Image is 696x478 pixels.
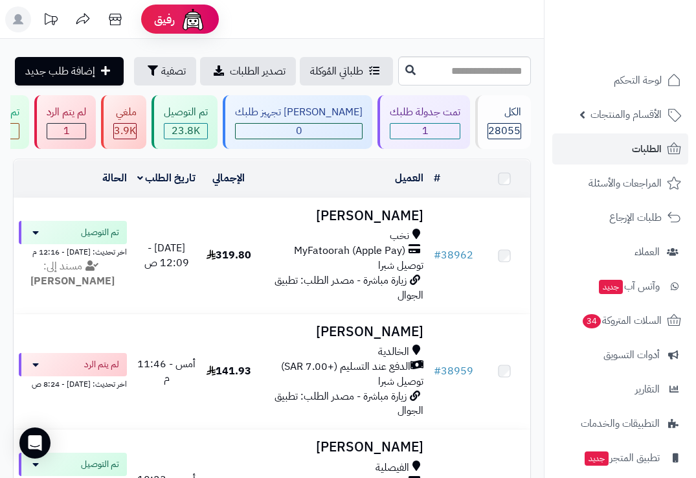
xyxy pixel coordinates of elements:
[552,65,688,96] a: لوحة التحكم
[310,63,363,79] span: طلباتي المُوكلة
[581,415,660,433] span: التطبيقات والخدمات
[552,339,688,370] a: أدوات التسويق
[614,71,662,89] span: لوحة التحكم
[25,63,95,79] span: إضافة طلب جديد
[552,168,688,199] a: المراجعات والأسئلة
[164,124,207,139] div: 23815
[134,57,196,85] button: تصفية
[34,6,67,36] a: تحديثات المنصة
[180,6,206,32] img: ai-face.png
[552,202,688,233] a: طلبات الإرجاع
[378,345,409,359] span: الخالدية
[161,63,186,79] span: تصفية
[113,105,137,120] div: ملغي
[19,376,127,390] div: اخر تحديث: [DATE] - 8:24 ص
[230,63,286,79] span: تصدير الطلبات
[114,124,136,139] span: 3.9K
[220,95,375,149] a: [PERSON_NAME] تجهيز طلبك 0
[164,124,207,139] span: 23.8K
[137,170,196,186] a: تاريخ الطلب
[81,458,119,471] span: تم التوصيل
[294,244,405,258] span: MyFatoorah (Apple Pay)
[114,124,136,139] div: 3862
[378,374,423,389] span: توصيل شبرا
[212,170,245,186] a: الإجمالي
[589,174,662,192] span: المراجعات والأسئلة
[84,358,119,371] span: لم يتم الرد
[81,226,119,239] span: تم التوصيل
[300,57,393,85] a: طلباتي المُوكلة
[9,259,137,289] div: مسند إلى:
[434,247,441,263] span: #
[207,363,251,379] span: 141.93
[15,57,124,85] a: إضافة طلب جديد
[236,124,362,139] span: 0
[395,170,423,186] a: العميل
[144,240,189,271] span: [DATE] - 12:09 ص
[552,408,688,439] a: التطبيقات والخدمات
[634,243,660,261] span: العملاء
[154,12,175,27] span: رفيق
[583,314,601,328] span: 34
[390,105,460,120] div: تمت جدولة طلبك
[552,374,688,405] a: التقارير
[275,389,423,419] span: زيارة مباشرة - مصدر الطلب: تطبيق الجوال
[390,229,409,244] span: نخب
[581,312,662,330] span: السلات المتروكة
[376,461,409,475] span: الفيصلية
[235,105,363,120] div: [PERSON_NAME] تجهيز طلبك
[598,277,660,295] span: وآتس آب
[19,244,127,258] div: اخر تحديث: [DATE] - 12:16 م
[585,451,609,466] span: جديد
[262,440,423,455] h3: [PERSON_NAME]
[552,305,688,336] a: السلات المتروكة34
[281,359,410,374] span: الدفع عند التسليم (+7.00 SAR)
[275,273,423,303] span: زيارة مباشرة - مصدر الطلب: تطبيق الجوال
[583,449,660,467] span: تطبيق المتجر
[30,273,115,289] strong: [PERSON_NAME]
[552,133,688,165] a: الطلبات
[488,105,521,120] div: الكل
[378,258,423,273] span: توصيل شبرا
[47,105,86,120] div: لم يتم الرد
[434,247,473,263] a: #38962
[552,442,688,473] a: تطبيق المتجرجديد
[590,106,662,124] span: الأقسام والمنتجات
[473,95,533,149] a: الكل28055
[19,427,51,459] div: Open Intercom Messenger
[47,124,85,139] span: 1
[98,95,149,149] a: ملغي 3.9K
[552,236,688,267] a: العملاء
[635,380,660,398] span: التقارير
[32,95,98,149] a: لم يتم الرد 1
[102,170,127,186] a: الحالة
[609,209,662,227] span: طلبات الإرجاع
[390,124,460,139] span: 1
[632,140,662,158] span: الطلبات
[434,170,440,186] a: #
[137,356,196,387] span: أمس - 11:46 م
[262,324,423,339] h3: [PERSON_NAME]
[262,209,423,223] h3: [PERSON_NAME]
[164,105,208,120] div: تم التوصيل
[599,280,623,294] span: جديد
[603,346,660,364] span: أدوات التسويق
[207,247,251,263] span: 319.80
[375,95,473,149] a: تمت جدولة طلبك 1
[434,363,441,379] span: #
[552,271,688,302] a: وآتس آبجديد
[488,124,521,139] span: 28055
[149,95,220,149] a: تم التوصيل 23.8K
[200,57,296,85] a: تصدير الطلبات
[434,363,473,379] a: #38959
